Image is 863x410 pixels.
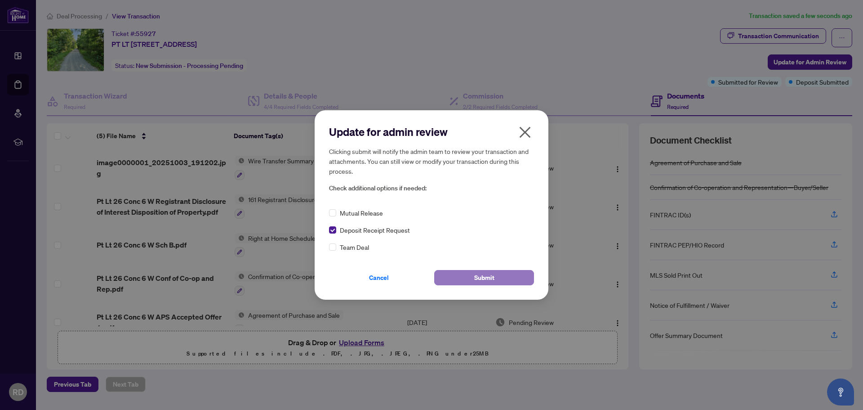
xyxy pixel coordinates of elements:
span: Cancel [369,270,389,285]
button: Cancel [329,270,429,285]
span: Team Deal [340,242,369,252]
span: Check additional options if needed: [329,183,534,194]
span: close [518,125,532,140]
span: Submit [474,270,494,285]
span: Deposit Receipt Request [340,225,410,235]
span: Mutual Release [340,208,383,218]
button: Open asap [827,378,854,405]
h5: Clicking submit will notify the admin team to review your transaction and attachments. You can st... [329,146,534,176]
h2: Update for admin review [329,125,534,139]
button: Submit [434,270,534,285]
